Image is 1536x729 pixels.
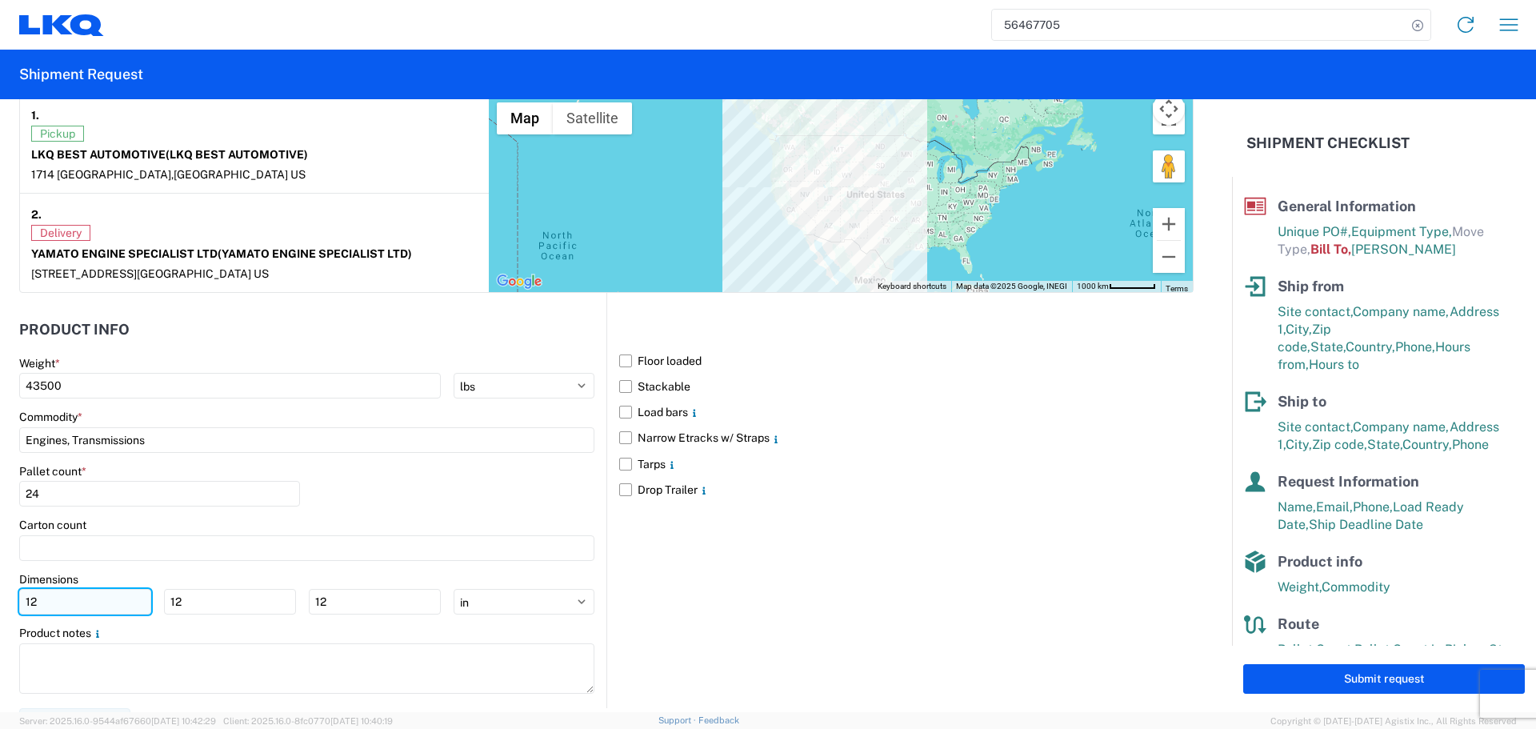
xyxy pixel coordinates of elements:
[1166,284,1188,293] a: Terms
[309,589,441,615] input: H
[19,589,151,615] input: L
[1316,499,1353,515] span: Email,
[1153,208,1185,240] button: Zoom in
[137,267,269,280] span: [GEOGRAPHIC_DATA] US
[19,626,104,640] label: Product notes
[1310,339,1346,354] span: State,
[698,715,739,725] a: Feedback
[1278,579,1322,595] span: Weight,
[218,247,412,260] span: (YAMATO ENGINE SPECIALIST LTD)
[878,281,946,292] button: Keyboard shortcuts
[19,322,130,338] h2: Product Info
[1353,419,1450,435] span: Company name,
[1395,339,1435,354] span: Phone,
[1452,437,1489,452] span: Phone
[1312,437,1367,452] span: Zip code,
[19,518,86,532] label: Carton count
[1153,150,1185,182] button: Drag Pegman onto the map to open Street View
[31,247,412,260] strong: YAMATO ENGINE SPECIALIST LTD
[493,271,546,292] a: Open this area in Google Maps (opens a new window)
[619,451,1194,477] label: Tarps
[497,102,553,134] button: Show street map
[1322,579,1390,595] span: Commodity
[174,168,306,181] span: [GEOGRAPHIC_DATA] US
[19,716,216,726] span: Server: 2025.16.0-9544af67660
[1072,281,1161,292] button: Map Scale: 1000 km per 55 pixels
[1353,499,1393,515] span: Phone,
[31,126,84,142] span: Pickup
[619,425,1194,451] label: Narrow Etracks w/ Straps
[19,572,78,587] label: Dimensions
[1367,437,1402,452] span: State,
[223,716,393,726] span: Client: 2025.16.0-8fc0770
[19,65,143,84] h2: Shipment Request
[619,477,1194,503] label: Drop Trailer
[31,225,90,241] span: Delivery
[1077,282,1109,290] span: 1000 km
[31,267,137,280] span: [STREET_ADDRESS]
[1402,437,1452,452] span: Country,
[1309,517,1423,532] span: Ship Deadline Date
[1353,304,1450,319] span: Company name,
[19,464,86,479] label: Pallet count
[1278,553,1362,570] span: Product info
[1278,615,1319,632] span: Route
[31,106,39,126] strong: 1.
[1278,198,1416,214] span: General Information
[1310,242,1351,257] span: Bill To,
[619,399,1194,425] label: Load bars
[1278,499,1316,515] span: Name,
[1153,241,1185,273] button: Zoom out
[1278,224,1351,239] span: Unique PO#,
[658,715,698,725] a: Support
[1278,642,1524,675] span: Pallet Count in Pickup Stops equals Pallet Count in delivery stops
[1243,664,1525,694] button: Submit request
[31,148,308,161] strong: LKQ BEST AUTOMOTIVE
[1278,278,1344,294] span: Ship from
[992,10,1406,40] input: Shipment, tracking or reference number
[151,716,216,726] span: [DATE] 10:42:29
[493,271,546,292] img: Google
[619,348,1194,374] label: Floor loaded
[166,148,308,161] span: (LKQ BEST AUTOMOTIVE)
[1309,357,1359,372] span: Hours to
[1270,714,1517,728] span: Copyright © [DATE]-[DATE] Agistix Inc., All Rights Reserved
[164,589,296,615] input: W
[1278,393,1326,410] span: Ship to
[1286,437,1312,452] span: City,
[330,716,393,726] span: [DATE] 10:40:19
[31,205,42,225] strong: 2.
[956,282,1067,290] span: Map data ©2025 Google, INEGI
[553,102,632,134] button: Show satellite imagery
[19,410,82,424] label: Commodity
[19,356,60,371] label: Weight
[1246,134,1410,153] h2: Shipment Checklist
[619,374,1194,399] label: Stackable
[1346,339,1395,354] span: Country,
[1351,242,1456,257] span: [PERSON_NAME]
[1278,642,1354,657] span: Pallet Count,
[31,168,174,181] span: 1714 [GEOGRAPHIC_DATA],
[1278,304,1353,319] span: Site contact,
[1278,419,1353,435] span: Site contact,
[1278,473,1419,490] span: Request Information
[1153,93,1185,125] button: Map camera controls
[1351,224,1452,239] span: Equipment Type,
[1286,322,1312,337] span: City,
